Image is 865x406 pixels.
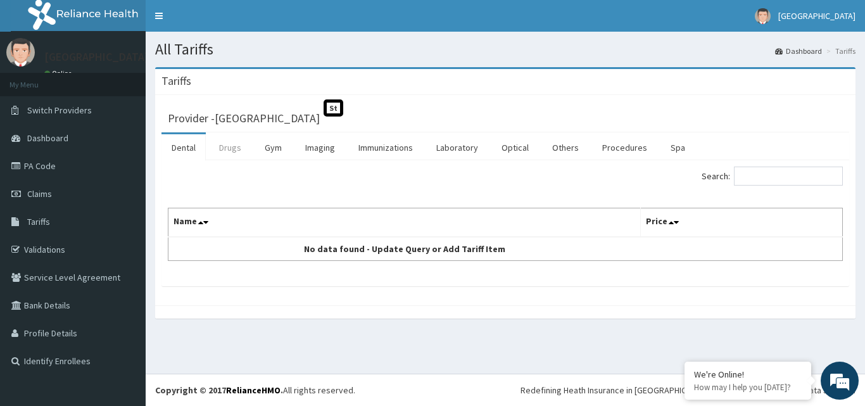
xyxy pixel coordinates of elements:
[209,134,251,161] a: Drugs
[823,46,856,56] li: Tariffs
[542,134,589,161] a: Others
[161,75,191,87] h3: Tariffs
[491,134,539,161] a: Optical
[702,167,843,186] label: Search:
[755,8,771,24] img: User Image
[155,384,283,396] strong: Copyright © 2017 .
[348,134,423,161] a: Immunizations
[155,41,856,58] h1: All Tariffs
[27,105,92,116] span: Switch Providers
[778,10,856,22] span: [GEOGRAPHIC_DATA]
[168,237,641,261] td: No data found - Update Query or Add Tariff Item
[27,188,52,200] span: Claims
[27,132,68,144] span: Dashboard
[521,384,856,396] div: Redefining Heath Insurance in [GEOGRAPHIC_DATA] using Telemedicine and Data Science!
[734,167,843,186] input: Search:
[168,208,641,238] th: Name
[6,38,35,67] img: User Image
[44,69,75,78] a: Online
[660,134,695,161] a: Spa
[161,134,206,161] a: Dental
[640,208,843,238] th: Price
[146,374,865,406] footer: All rights reserved.
[255,134,292,161] a: Gym
[775,46,822,56] a: Dashboard
[168,113,320,124] h3: Provider - [GEOGRAPHIC_DATA]
[324,99,343,117] span: St
[592,134,657,161] a: Procedures
[694,369,802,380] div: We're Online!
[226,384,281,396] a: RelianceHMO
[426,134,488,161] a: Laboratory
[27,216,50,227] span: Tariffs
[44,51,149,63] p: [GEOGRAPHIC_DATA]
[694,382,802,393] p: How may I help you today?
[295,134,345,161] a: Imaging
